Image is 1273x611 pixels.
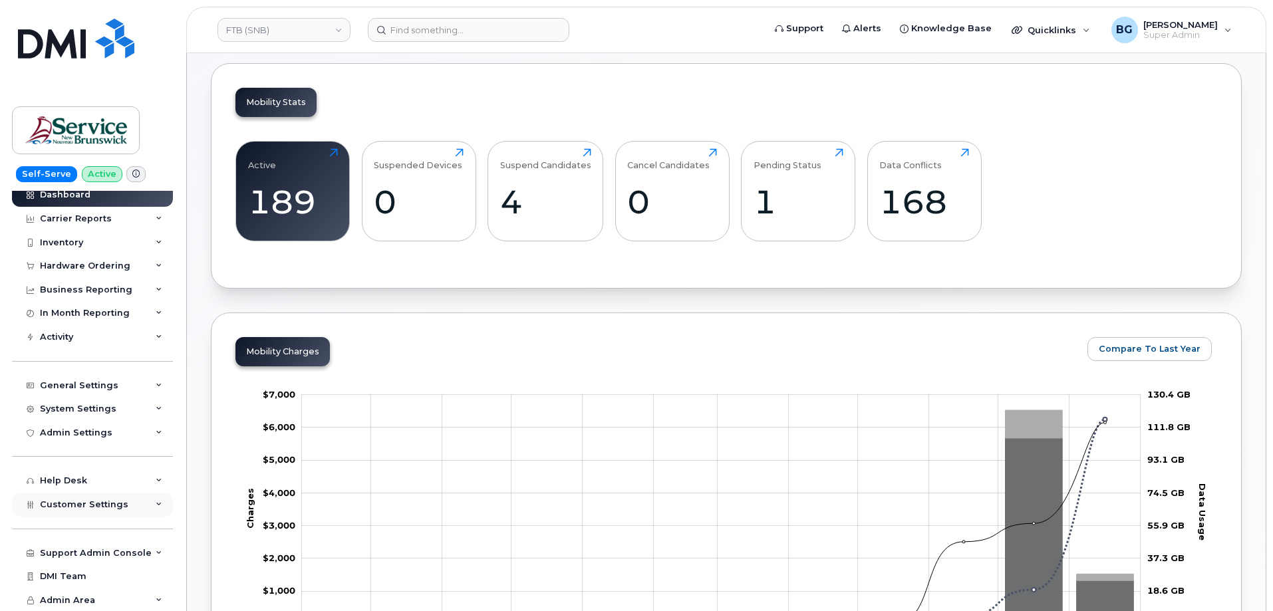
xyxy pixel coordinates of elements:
[263,454,295,465] g: $0
[263,585,295,596] g: $0
[1102,17,1241,43] div: Bill Geary
[1147,552,1185,563] tspan: 37.3 GB
[879,182,969,221] div: 168
[263,520,295,531] tspan: $3,000
[627,182,717,221] div: 0
[1099,342,1201,355] span: Compare To Last Year
[1147,454,1185,465] tspan: 93.1 GB
[1002,17,1099,43] div: Quicklinks
[263,520,295,531] g: $0
[500,148,591,170] div: Suspend Candidates
[374,182,464,221] div: 0
[263,422,295,432] g: $0
[833,15,891,42] a: Alerts
[911,22,992,35] span: Knowledge Base
[627,148,710,170] div: Cancel Candidates
[766,15,833,42] a: Support
[879,148,969,233] a: Data Conflicts168
[1087,337,1212,361] button: Compare To Last Year
[754,182,843,221] div: 1
[891,15,1001,42] a: Knowledge Base
[1147,585,1185,596] tspan: 18.6 GB
[263,422,295,432] tspan: $6,000
[500,182,591,221] div: 4
[1197,483,1208,540] tspan: Data Usage
[217,18,351,42] a: FTB (SNB)
[263,487,295,498] tspan: $4,000
[245,488,255,529] tspan: Charges
[879,148,942,170] div: Data Conflicts
[263,454,295,465] tspan: $5,000
[248,148,276,170] div: Active
[374,148,462,170] div: Suspended Devices
[374,148,464,233] a: Suspended Devices0
[263,389,295,400] tspan: $7,000
[1147,389,1191,400] tspan: 130.4 GB
[263,552,295,563] tspan: $2,000
[248,182,338,221] div: 189
[627,148,717,233] a: Cancel Candidates0
[500,148,591,233] a: Suspend Candidates4
[1143,30,1218,41] span: Super Admin
[1147,487,1185,498] tspan: 74.5 GB
[1147,520,1185,531] tspan: 55.9 GB
[1028,25,1076,35] span: Quicklinks
[1147,422,1191,432] tspan: 111.8 GB
[248,148,338,233] a: Active189
[263,585,295,596] tspan: $1,000
[754,148,843,233] a: Pending Status1
[1116,22,1133,38] span: BG
[263,389,295,400] g: $0
[263,487,295,498] g: $0
[263,552,295,563] g: $0
[368,18,569,42] input: Find something...
[1143,19,1218,30] span: [PERSON_NAME]
[853,22,881,35] span: Alerts
[786,22,823,35] span: Support
[754,148,821,170] div: Pending Status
